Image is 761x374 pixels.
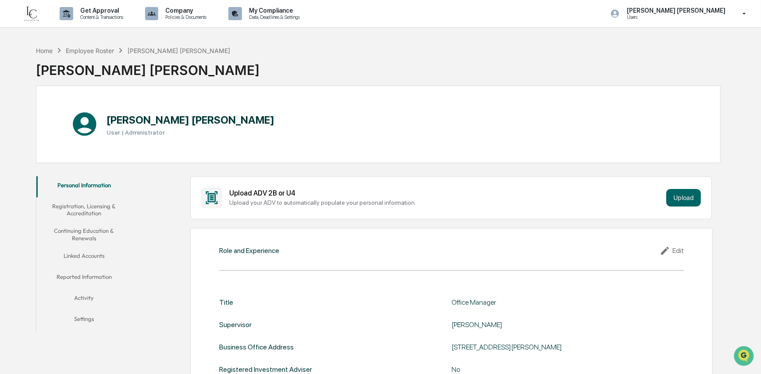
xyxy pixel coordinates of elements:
a: 🗄️Attestations [60,107,112,123]
img: 1746055101610-c473b297-6a78-478c-a979-82029cc54cd1 [9,67,25,83]
p: Get Approval [73,7,128,14]
div: [PERSON_NAME] [452,321,671,329]
div: Registered Investment Adviser [219,365,312,374]
div: We're available if you need us! [30,76,111,83]
div: Role and Experience [219,246,279,255]
img: logo [21,5,42,22]
h1: [PERSON_NAME] [PERSON_NAME] [107,114,274,126]
button: Continuing Education & Renewals [36,222,132,247]
div: secondary tabs example [36,176,132,331]
span: Data Lookup [18,127,55,136]
span: Preclearance [18,110,57,119]
div: Employee Roster [66,47,114,54]
span: Pylon [87,149,106,155]
div: Upload ADV 2B or U4 [229,189,663,197]
div: Upload your ADV to automatically populate your personal information. [229,199,663,206]
div: Office Manager [452,298,671,306]
div: No [452,365,671,374]
button: Upload [666,189,701,207]
p: Users [620,14,706,20]
iframe: Open customer support [733,345,757,369]
div: Home [36,47,53,54]
div: Supervisor [219,321,252,329]
h3: User | Administrator [107,129,274,136]
div: 🔎 [9,128,16,135]
div: Edit [660,246,684,256]
a: 🖐️Preclearance [5,107,60,123]
div: Title [219,298,233,306]
div: [PERSON_NAME] [PERSON_NAME] [128,47,230,54]
p: Policies & Documents [158,14,211,20]
div: 🗄️ [64,111,71,118]
span: Attestations [72,110,109,119]
p: [PERSON_NAME] [PERSON_NAME] [620,7,730,14]
button: Reported Information [36,268,132,289]
p: Company [158,7,211,14]
button: Activity [36,289,132,310]
p: My Compliance [242,7,304,14]
p: Content & Transactions [73,14,128,20]
div: Start new chat [30,67,144,76]
a: Powered byPylon [62,148,106,155]
button: Registration, Licensing & Accreditation [36,197,132,222]
button: Settings [36,310,132,331]
button: Start new chat [149,70,160,80]
div: [PERSON_NAME] [PERSON_NAME] [36,55,260,78]
div: 🖐️ [9,111,16,118]
p: How can we help? [9,18,160,32]
div: [STREET_ADDRESS][PERSON_NAME] [452,343,671,351]
p: Data, Deadlines & Settings [242,14,304,20]
button: Personal Information [36,176,132,197]
a: 🔎Data Lookup [5,124,59,139]
button: Linked Accounts [36,247,132,268]
div: Business Office Address [219,343,294,351]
